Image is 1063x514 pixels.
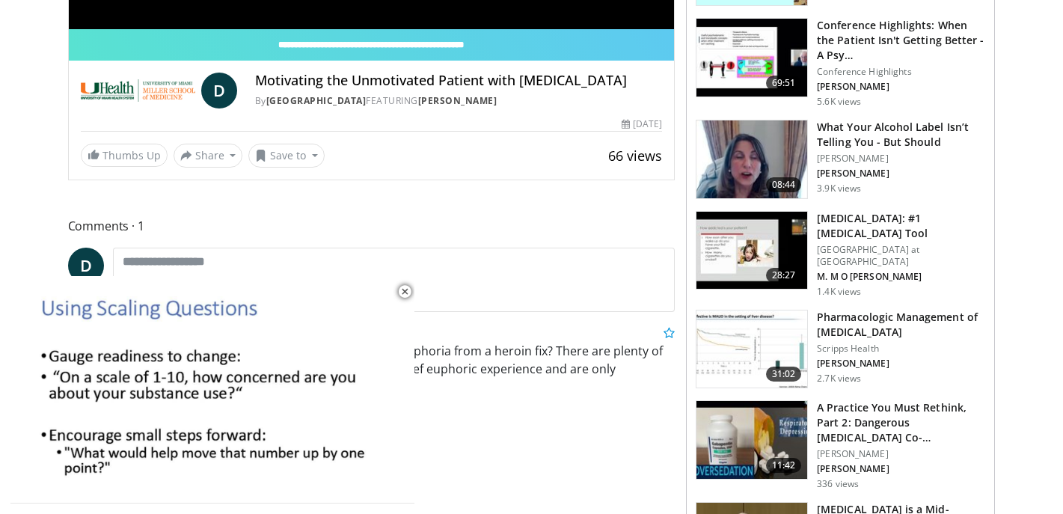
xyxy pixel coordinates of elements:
img: University of Miami [81,73,195,108]
span: Comments 1 [68,216,676,236]
p: [PERSON_NAME] [817,463,985,475]
h4: Motivating the Unmotivated Patient with [MEDICAL_DATA] [255,73,662,89]
div: By FEATURING [255,94,662,108]
a: 69:51 Conference Highlights: When the Patient Isn't Getting Better - A Psy… Conference Highlights... [696,18,985,108]
p: 5.6K views [817,96,861,108]
p: [GEOGRAPHIC_DATA] at [GEOGRAPHIC_DATA] [817,244,985,268]
span: 28:27 [766,268,802,283]
img: 4362ec9e-0993-4580-bfd4-8e18d57e1d49.150x105_q85_crop-smart_upscale.jpg [696,19,807,97]
a: 11:42 A Practice You Must Rethink, Part 2: Dangerous [MEDICAL_DATA] Co-Prescribing… [PERSON_NAME]... [696,400,985,490]
span: 11:42 [766,458,802,473]
button: Save to [248,144,325,168]
h3: What Your Alcohol Label Isn’t Telling You - But Should [817,120,985,150]
p: [PERSON_NAME] [817,153,985,165]
img: 88f7a9dd-1da1-4c5c-8011-5b3372b18c1f.150x105_q85_crop-smart_upscale.jpg [696,212,807,290]
span: 08:44 [766,177,802,192]
p: M. M O [PERSON_NAME] [817,271,985,283]
h3: [MEDICAL_DATA]: #1 [MEDICAL_DATA] Tool [817,211,985,241]
p: 1.4K views [817,286,861,298]
p: Conference Highlights [817,66,985,78]
span: 69:51 [766,76,802,91]
h3: Pharmacologic Management of [MEDICAL_DATA] [817,310,985,340]
p: 336 views [817,478,859,490]
img: ec459b12-bccd-4d1e-b6fc-05684403761d.150x105_q85_crop-smart_upscale.jpg [696,401,807,479]
span: 66 views [608,147,662,165]
a: D [68,248,104,284]
img: b20a009e-c028-45a8-b15f-eefb193e12bc.150x105_q85_crop-smart_upscale.jpg [696,310,807,388]
a: 31:02 Pharmacologic Management of [MEDICAL_DATA] Scripps Health [PERSON_NAME] 2.7K views [696,310,985,389]
h3: Conference Highlights: When the Patient Isn't Getting Better - A Psy… [817,18,985,63]
a: 28:27 [MEDICAL_DATA]: #1 [MEDICAL_DATA] Tool [GEOGRAPHIC_DATA] at [GEOGRAPHIC_DATA] M. M O [PERSO... [696,211,985,298]
p: Scripps Health [817,343,985,355]
button: Close [390,276,420,308]
p: [PERSON_NAME] [817,168,985,180]
p: [PERSON_NAME] [817,448,985,460]
p: [PERSON_NAME] [817,358,985,370]
p: 2.7K views [817,373,861,385]
img: 09bfd019-53f6-42aa-b76c-a75434d8b29a.150x105_q85_crop-smart_upscale.jpg [696,120,807,198]
a: [GEOGRAPHIC_DATA] [266,94,367,107]
p: 3.9K views [817,183,861,195]
video-js: Video Player [10,276,414,504]
div: [DATE] [622,117,662,131]
a: [PERSON_NAME] [418,94,497,107]
button: Share [174,144,243,168]
p: [PERSON_NAME] [817,81,985,93]
h3: A Practice You Must Rethink, Part 2: Dangerous [MEDICAL_DATA] Co-Prescribing… [817,400,985,445]
a: D [201,73,237,108]
a: Thumbs Up [81,144,168,167]
a: 08:44 What Your Alcohol Label Isn’t Telling You - But Should [PERSON_NAME] [PERSON_NAME] 3.9K views [696,120,985,199]
span: 31:02 [766,367,802,382]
